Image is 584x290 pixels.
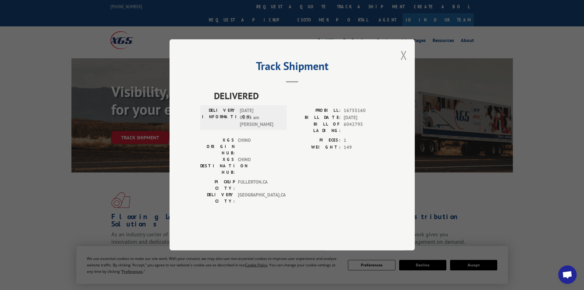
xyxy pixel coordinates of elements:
[344,121,384,134] span: 6042795
[344,137,384,144] span: 1
[292,137,341,144] label: PIECES:
[238,157,279,176] span: CHINO
[344,144,384,151] span: 149
[292,107,341,114] label: PROBILL:
[400,47,407,63] button: Close modal
[214,89,384,103] span: DELIVERED
[202,107,237,128] label: DELIVERY INFORMATION:
[238,192,279,205] span: [GEOGRAPHIC_DATA] , CA
[238,179,279,192] span: FULLERTON , CA
[200,137,235,157] label: XGS ORIGIN HUB:
[200,179,235,192] label: PICKUP CITY:
[292,121,341,134] label: BILL OF LADING:
[344,114,384,121] span: [DATE]
[292,114,341,121] label: BILL DATE:
[292,144,341,151] label: WEIGHT:
[240,107,281,128] span: [DATE] 08:35 am [PERSON_NAME]
[558,265,577,284] div: Open chat
[344,107,384,114] span: 16755160
[200,157,235,176] label: XGS DESTINATION HUB:
[238,137,279,157] span: CHINO
[200,192,235,205] label: DELIVERY CITY:
[200,62,384,73] h2: Track Shipment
